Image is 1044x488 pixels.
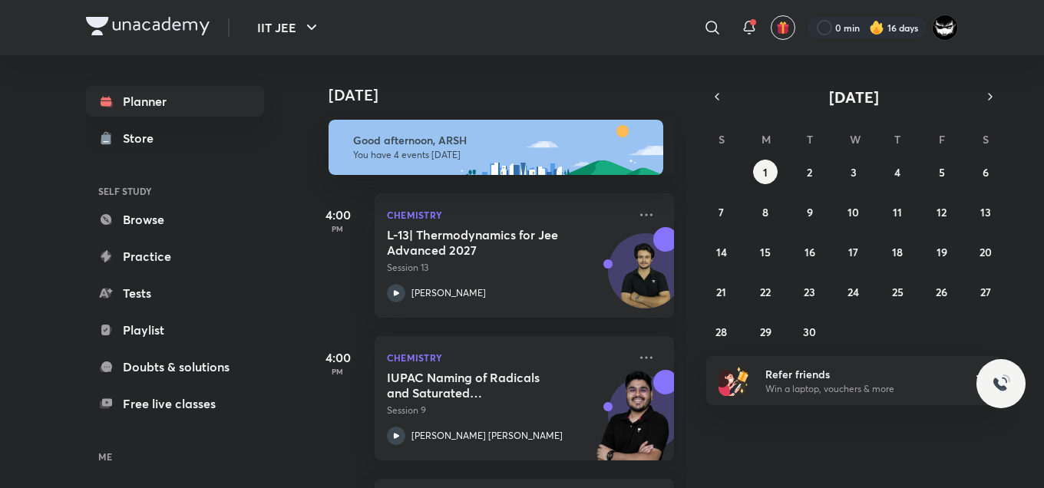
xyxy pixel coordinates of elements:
[841,239,866,264] button: September 17, 2025
[760,285,771,299] abbr: September 22, 2025
[804,285,815,299] abbr: September 23, 2025
[353,134,649,147] h6: Good afternoon, ARSH
[709,279,734,304] button: September 21, 2025
[851,165,857,180] abbr: September 3, 2025
[86,86,264,117] a: Planner
[841,279,866,304] button: September 24, 2025
[411,429,563,443] p: [PERSON_NAME] [PERSON_NAME]
[353,149,649,161] p: You have 4 events [DATE]
[86,204,264,235] a: Browse
[973,160,998,184] button: September 6, 2025
[86,278,264,308] a: Tests
[753,239,778,264] button: September 15, 2025
[847,285,859,299] abbr: September 24, 2025
[973,279,998,304] button: September 27, 2025
[307,206,368,224] h5: 4:00
[86,315,264,345] a: Playlist
[709,239,734,264] button: September 14, 2025
[709,199,734,224] button: September 7, 2025
[930,239,954,264] button: September 19, 2025
[716,285,726,299] abbr: September 21, 2025
[86,123,264,153] a: Store
[715,325,727,339] abbr: September 28, 2025
[869,20,884,35] img: streak
[939,132,945,147] abbr: Friday
[762,205,768,219] abbr: September 8, 2025
[86,17,210,39] a: Company Logo
[590,370,674,476] img: unacademy
[930,199,954,224] button: September 12, 2025
[893,205,902,219] abbr: September 11, 2025
[248,12,330,43] button: IIT JEE
[329,86,689,104] h4: [DATE]
[841,160,866,184] button: September 3, 2025
[753,160,778,184] button: September 1, 2025
[939,165,945,180] abbr: September 5, 2025
[728,86,980,107] button: [DATE]
[807,205,813,219] abbr: September 9, 2025
[387,404,628,417] p: Session 9
[776,21,790,35] img: avatar
[980,285,991,299] abbr: September 27, 2025
[892,245,903,259] abbr: September 18, 2025
[829,87,879,107] span: [DATE]
[936,285,947,299] abbr: September 26, 2025
[892,285,904,299] abbr: September 25, 2025
[798,319,822,344] button: September 30, 2025
[307,367,368,376] p: PM
[123,129,163,147] div: Store
[719,365,749,396] img: referral
[719,132,725,147] abbr: Sunday
[937,245,947,259] abbr: September 19, 2025
[798,160,822,184] button: September 2, 2025
[86,443,264,470] h6: ME
[798,239,822,264] button: September 16, 2025
[992,374,1010,393] img: ttu
[760,325,771,339] abbr: September 29, 2025
[807,132,813,147] abbr: Tuesday
[719,205,724,219] abbr: September 7, 2025
[753,319,778,344] button: September 29, 2025
[86,17,210,35] img: Company Logo
[86,351,264,382] a: Doubts & solutions
[841,199,866,224] button: September 10, 2025
[973,199,998,224] button: September 13, 2025
[86,388,264,419] a: Free live classes
[848,245,858,259] abbr: September 17, 2025
[807,165,812,180] abbr: September 2, 2025
[329,120,663,175] img: afternoon
[980,205,991,219] abbr: September 13, 2025
[930,160,954,184] button: September 5, 2025
[765,382,954,396] p: Win a laptop, vouchers & more
[387,261,628,275] p: Session 13
[850,132,861,147] abbr: Wednesday
[932,15,958,41] img: ARSH Khan
[894,132,900,147] abbr: Thursday
[765,366,954,382] h6: Refer friends
[937,205,947,219] abbr: September 12, 2025
[753,279,778,304] button: September 22, 2025
[847,205,859,219] abbr: September 10, 2025
[763,165,768,180] abbr: September 1, 2025
[387,370,578,401] h5: IUPAC Naming of Radicals and Saturated Hydrocarbons
[803,325,816,339] abbr: September 30, 2025
[798,279,822,304] button: September 23, 2025
[760,245,771,259] abbr: September 15, 2025
[609,242,682,315] img: Avatar
[973,239,998,264] button: September 20, 2025
[885,239,910,264] button: September 18, 2025
[804,245,815,259] abbr: September 16, 2025
[709,319,734,344] button: September 28, 2025
[753,199,778,224] button: September 8, 2025
[885,279,910,304] button: September 25, 2025
[762,132,771,147] abbr: Monday
[771,15,795,40] button: avatar
[716,245,727,259] abbr: September 14, 2025
[387,206,628,224] p: Chemistry
[387,348,628,367] p: Chemistry
[894,165,900,180] abbr: September 4, 2025
[86,178,264,204] h6: SELF STUDY
[885,199,910,224] button: September 11, 2025
[387,227,578,258] h5: L-13| Thermodynamics for Jee Advanced 2027
[307,224,368,233] p: PM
